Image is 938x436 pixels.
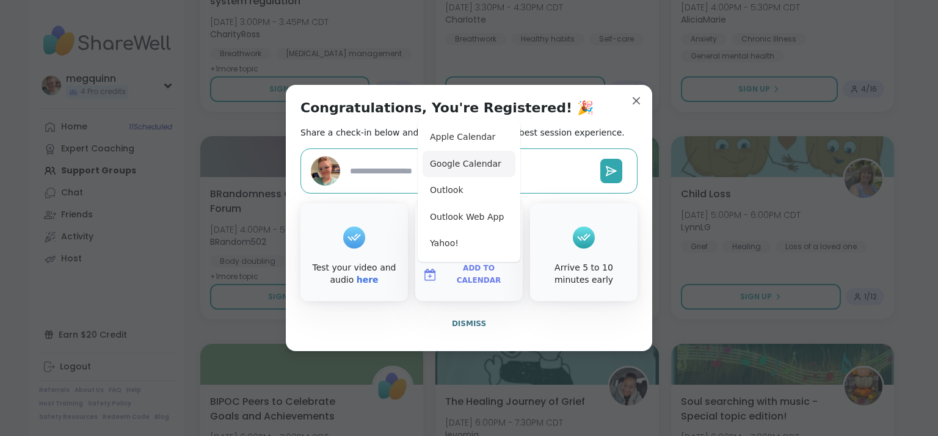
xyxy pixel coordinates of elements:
[303,262,405,286] div: Test your video and audio
[418,262,520,288] button: Add to Calendar
[300,100,594,117] h1: Congratulations, You're Registered! 🎉
[452,319,486,328] span: Dismiss
[423,204,515,231] button: Outlook Web App
[423,124,515,151] button: Apple Calendar
[423,151,515,178] button: Google Calendar
[442,263,515,286] span: Add to Calendar
[423,177,515,204] button: Outlook
[311,156,340,186] img: megquinn
[423,230,515,257] button: Yahoo!
[300,311,638,336] button: Dismiss
[423,267,437,282] img: ShareWell Logomark
[533,262,635,286] div: Arrive 5 to 10 minutes early
[357,275,379,285] a: here
[300,126,625,139] h2: Share a check-in below and see our tips to get the best session experience.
